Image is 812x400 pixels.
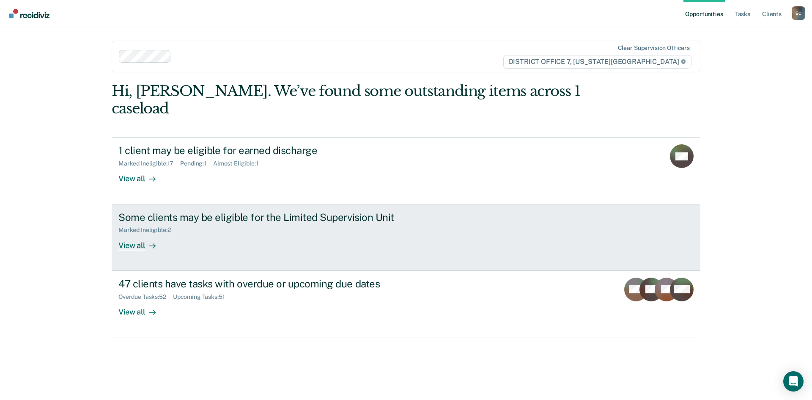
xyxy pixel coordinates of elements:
[118,167,166,184] div: View all
[118,211,415,223] div: Some clients may be eligible for the Limited Supervision Unit
[112,137,700,204] a: 1 client may be eligible for earned dischargeMarked Ineligible:17Pending:1Almost Eligible:1View all
[118,144,415,157] div: 1 client may be eligible for earned discharge
[792,6,805,20] div: E C
[173,293,232,301] div: Upcoming Tasks : 51
[783,371,804,392] div: Open Intercom Messenger
[180,160,213,167] div: Pending : 1
[118,234,166,250] div: View all
[112,271,700,337] a: 47 clients have tasks with overdue or upcoming due datesOverdue Tasks:52Upcoming Tasks:51View all
[618,44,690,52] div: Clear supervision officers
[112,83,583,117] div: Hi, [PERSON_NAME]. We’ve found some outstanding items across 1 caseload
[112,204,700,271] a: Some clients may be eligible for the Limited Supervision UnitMarked Ineligible:2View all
[118,160,180,167] div: Marked Ineligible : 17
[118,293,173,301] div: Overdue Tasks : 52
[118,300,166,317] div: View all
[503,55,691,69] span: DISTRICT OFFICE 7, [US_STATE][GEOGRAPHIC_DATA]
[9,9,49,18] img: Recidiviz
[792,6,805,20] button: Profile dropdown button
[118,226,177,234] div: Marked Ineligible : 2
[213,160,265,167] div: Almost Eligible : 1
[118,278,415,290] div: 47 clients have tasks with overdue or upcoming due dates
